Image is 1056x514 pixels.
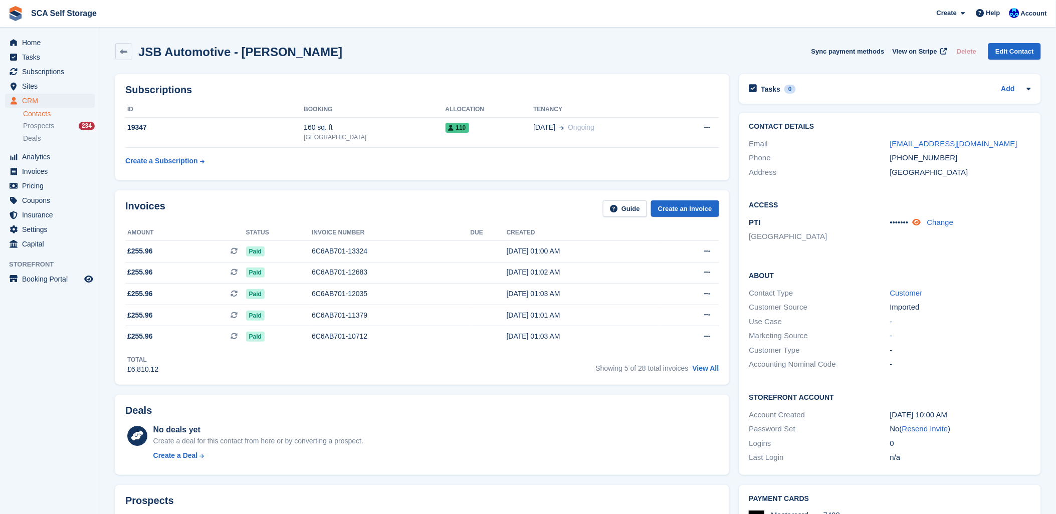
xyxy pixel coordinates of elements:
[22,50,82,64] span: Tasks
[890,452,1031,463] div: n/a
[125,156,198,166] div: Create a Subscription
[23,134,41,143] span: Deals
[23,121,54,131] span: Prospects
[125,152,204,170] a: Create a Subscription
[153,450,363,461] a: Create a Deal
[5,237,95,251] a: menu
[986,8,1000,18] span: Help
[5,164,95,178] a: menu
[1009,8,1019,18] img: Kelly Neesham
[5,208,95,222] a: menu
[937,8,957,18] span: Create
[5,150,95,164] a: menu
[79,122,95,130] div: 234
[507,246,660,256] div: [DATE] 01:00 AM
[127,364,158,375] div: £6,810.12
[651,200,719,217] a: Create an Invoice
[1021,9,1047,19] span: Account
[22,272,82,286] span: Booking Portal
[304,133,445,142] div: [GEOGRAPHIC_DATA]
[811,43,885,60] button: Sync payment methods
[890,409,1031,421] div: [DATE] 10:00 AM
[890,423,1031,435] div: No
[125,102,304,118] th: ID
[533,102,672,118] th: Tenancy
[749,302,890,313] div: Customer Source
[749,199,1031,209] h2: Access
[312,310,471,321] div: 6C6AB701-11379
[125,495,174,506] h2: Prospects
[312,331,471,342] div: 6C6AB701-10712
[446,123,469,133] span: 110
[246,311,265,321] span: Paid
[127,289,153,299] span: £255.96
[125,122,304,133] div: 19347
[5,179,95,193] a: menu
[8,6,23,21] img: stora-icon-8386f47178a22dfd0bd8f6a31ec36ba5ce8667c1dd55bd0f319d3a0aa187defe.svg
[125,405,152,416] h2: Deals
[749,123,1031,131] h2: Contact Details
[5,193,95,207] a: menu
[312,289,471,299] div: 6C6AB701-12035
[900,424,951,433] span: ( )
[312,246,471,256] div: 6C6AB701-13324
[893,47,937,57] span: View on Stripe
[22,237,82,251] span: Capital
[890,330,1031,342] div: -
[312,225,471,241] th: Invoice number
[988,43,1041,60] a: Edit Contact
[749,167,890,178] div: Address
[246,268,265,278] span: Paid
[22,36,82,50] span: Home
[784,85,796,94] div: 0
[603,200,647,217] a: Guide
[5,65,95,79] a: menu
[749,452,890,463] div: Last Login
[22,179,82,193] span: Pricing
[23,121,95,131] a: Prospects 234
[749,218,761,226] span: PTI
[22,208,82,222] span: Insurance
[749,231,890,242] li: [GEOGRAPHIC_DATA]
[749,495,1031,503] h2: Payment cards
[304,102,445,118] th: Booking
[953,43,980,60] button: Delete
[246,246,265,256] span: Paid
[749,288,890,299] div: Contact Type
[23,109,95,119] a: Contacts
[890,139,1017,148] a: [EMAIL_ADDRESS][DOMAIN_NAME]
[246,332,265,342] span: Paid
[22,222,82,236] span: Settings
[5,50,95,64] a: menu
[153,436,363,446] div: Create a deal for this contact from here or by converting a prospect.
[889,43,949,60] a: View on Stripe
[507,225,660,241] th: Created
[749,409,890,421] div: Account Created
[312,267,471,278] div: 6C6AB701-12683
[507,331,660,342] div: [DATE] 01:03 AM
[507,289,660,299] div: [DATE] 01:03 AM
[22,65,82,79] span: Subscriptions
[890,438,1031,449] div: 0
[446,102,534,118] th: Allocation
[127,310,153,321] span: £255.96
[22,193,82,207] span: Coupons
[749,330,890,342] div: Marketing Source
[596,364,689,372] span: Showing 5 of 28 total invoices
[246,225,312,241] th: Status
[125,225,246,241] th: Amount
[507,267,660,278] div: [DATE] 01:02 AM
[153,450,198,461] div: Create a Deal
[693,364,719,372] a: View All
[890,152,1031,164] div: [PHONE_NUMBER]
[5,94,95,108] a: menu
[749,392,1031,402] h2: Storefront Account
[127,246,153,256] span: £255.96
[23,133,95,144] a: Deals
[5,36,95,50] a: menu
[749,152,890,164] div: Phone
[507,310,660,321] div: [DATE] 01:01 AM
[749,270,1031,280] h2: About
[568,123,594,131] span: Ongoing
[127,267,153,278] span: £255.96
